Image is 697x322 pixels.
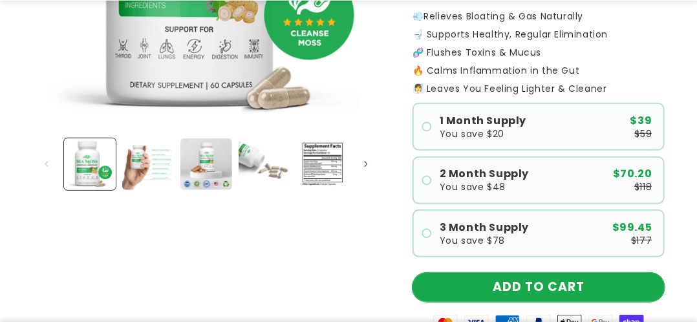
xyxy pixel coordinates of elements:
[635,129,652,138] span: $59
[32,150,61,178] button: Slide left
[630,116,652,126] span: $39
[440,169,529,179] span: 2 Month Supply
[413,10,424,23] strong: 💨
[180,138,232,190] button: Load image 3 in gallery view
[631,236,652,245] span: $177
[613,169,652,179] span: $70.20
[634,182,652,191] span: $118
[413,12,665,75] p: Relieves Bloating & Gas Naturally 🚽 Supports Healthy, Regular Elimination 🧬 Flushes Toxins & Mucu...
[413,273,665,302] button: ADD TO CART
[440,129,504,138] span: You save $20
[239,138,290,190] button: Load image 4 in gallery view
[440,222,529,233] span: 3 Month Supply
[64,138,116,190] button: Load image 1 in gallery view
[440,236,505,245] span: You save $78
[122,138,174,190] button: Load image 2 in gallery view
[612,222,652,233] span: $99.45
[440,116,526,126] span: 1 Month Supply
[352,150,380,178] button: Slide right
[413,84,665,93] p: 🧖‍♀️ Leaves You Feeling Lighter & Cleaner
[440,182,506,191] span: You save $48
[297,138,348,190] button: Load image 5 in gallery view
